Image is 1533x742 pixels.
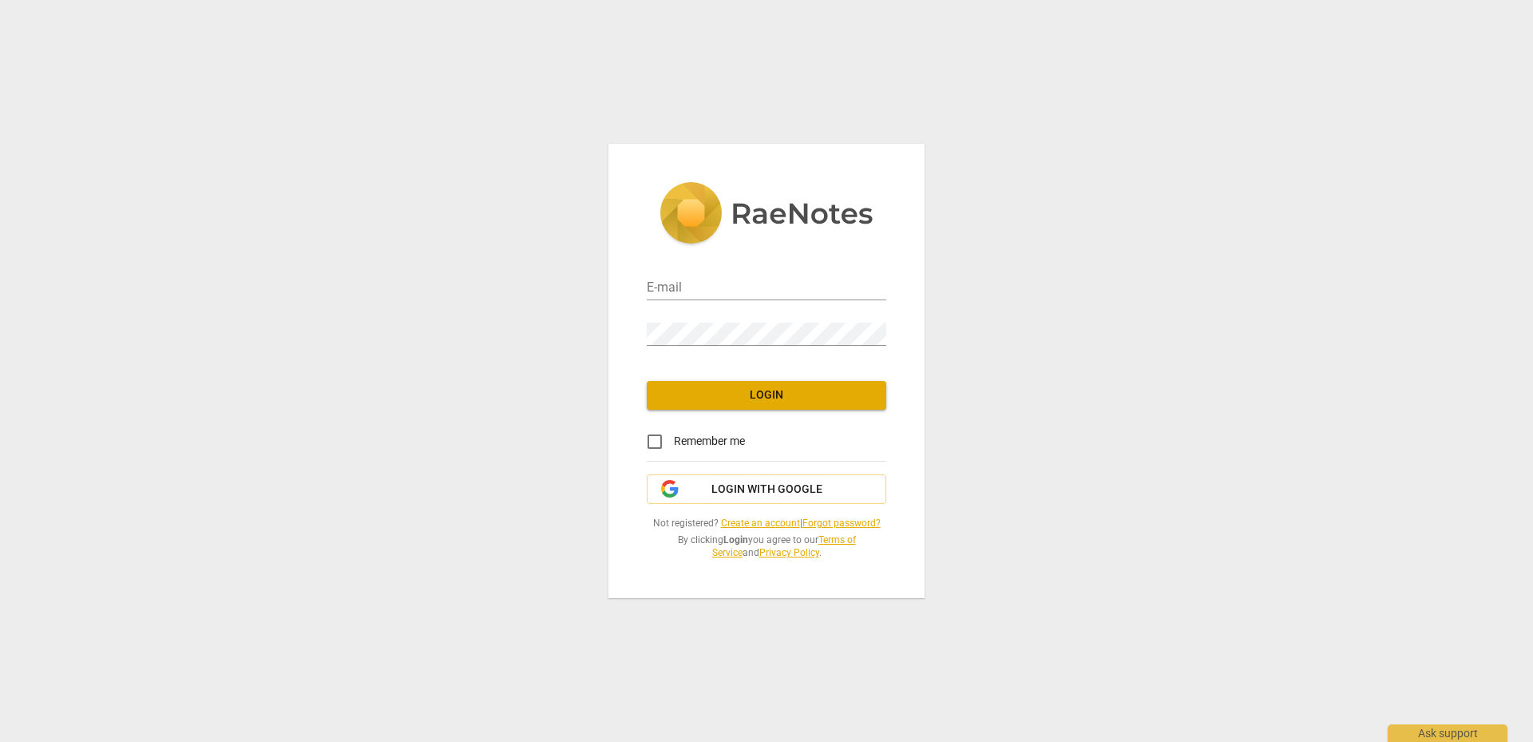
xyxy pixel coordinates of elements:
[647,517,886,530] span: Not registered? |
[647,381,886,410] button: Login
[721,518,800,529] a: Create an account
[711,482,822,498] span: Login with Google
[674,433,745,450] span: Remember me
[660,182,873,248] img: 5ac2273c67554f335776073100b6d88f.svg
[1388,724,1507,742] div: Ask support
[647,474,886,505] button: Login with Google
[647,534,886,560] span: By clicking you agree to our and .
[723,534,748,546] b: Login
[712,534,856,559] a: Terms of Service
[660,387,873,403] span: Login
[759,547,819,558] a: Privacy Policy
[802,518,881,529] a: Forgot password?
